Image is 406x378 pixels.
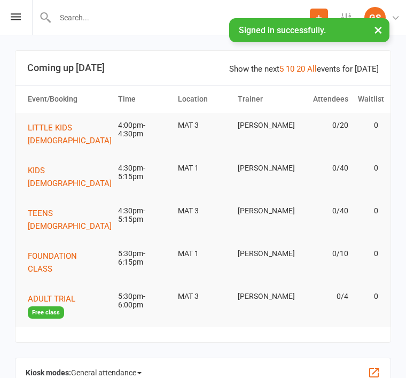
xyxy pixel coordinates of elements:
[369,18,388,41] button: ×
[293,86,353,113] th: Attendees
[293,156,353,181] td: 0/40
[28,123,112,145] span: LITTLE KIDS [DEMOGRAPHIC_DATA]
[233,241,293,266] td: [PERSON_NAME]
[28,294,75,304] span: ADULT TRIAL
[353,86,383,113] th: Waitlist
[113,86,173,113] th: Time
[279,64,284,74] a: 5
[293,113,353,138] td: 0/20
[353,241,383,266] td: 0
[173,198,233,223] td: MAT 3
[353,113,383,138] td: 0
[28,306,64,319] span: Free class
[23,86,113,113] th: Event/Booking
[286,64,294,74] a: 10
[233,198,293,223] td: [PERSON_NAME]
[28,207,119,233] button: TEENS [DEMOGRAPHIC_DATA]
[28,292,108,319] button: ADULT TRIALFree class
[293,284,353,309] td: 0/4
[307,64,317,74] a: All
[28,250,108,275] button: FOUNDATION CLASS
[239,25,326,35] span: Signed in successfully.
[28,164,119,190] button: KIDS [DEMOGRAPHIC_DATA]
[26,368,71,377] strong: Kiosk modes:
[353,284,383,309] td: 0
[28,121,119,147] button: LITTLE KIDS [DEMOGRAPHIC_DATA]
[113,241,173,275] td: 5:30pm-6:15pm
[28,166,112,188] span: KIDS [DEMOGRAPHIC_DATA]
[229,63,379,75] div: Show the next events for [DATE]
[113,113,173,146] td: 4:00pm-4:30pm
[364,7,386,28] div: GS
[296,64,305,74] a: 20
[293,241,353,266] td: 0/10
[52,10,310,25] input: Search...
[233,156,293,181] td: [PERSON_NAME]
[173,86,233,113] th: Location
[293,198,353,223] td: 0/40
[233,113,293,138] td: [PERSON_NAME]
[28,251,77,274] span: FOUNDATION CLASS
[27,63,379,73] h3: Coming up [DATE]
[28,209,112,231] span: TEENS [DEMOGRAPHIC_DATA]
[233,86,293,113] th: Trainer
[173,156,233,181] td: MAT 1
[353,156,383,181] td: 0
[173,284,233,309] td: MAT 3
[113,198,173,232] td: 4:30pm-5:15pm
[173,241,233,266] td: MAT 1
[233,284,293,309] td: [PERSON_NAME]
[113,156,173,189] td: 4:30pm-5:15pm
[173,113,233,138] td: MAT 3
[353,198,383,223] td: 0
[113,284,173,318] td: 5:30pm-6:00pm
